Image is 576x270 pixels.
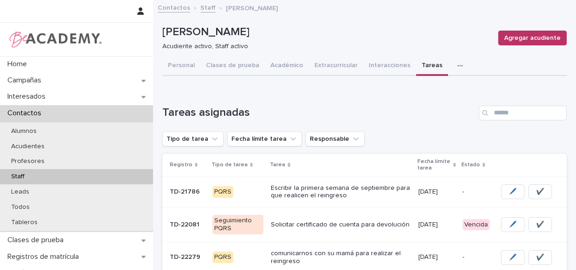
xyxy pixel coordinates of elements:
[4,109,49,118] p: Contactos
[227,132,302,146] button: Fecha límite tarea
[4,60,34,69] p: Home
[4,203,37,211] p: Todos
[170,186,202,196] p: TD-21786
[306,132,365,146] button: Responsable
[211,160,248,170] p: Tipo de tarea
[170,219,201,229] p: TD-22081
[4,236,71,245] p: Clases de prueba
[226,2,278,13] p: [PERSON_NAME]
[265,57,309,76] button: Académico
[270,160,285,170] p: Tarea
[509,253,517,262] span: 🖊️
[4,76,49,85] p: Campañas
[4,173,32,181] p: Staff
[4,252,86,261] p: Registros de matrícula
[162,43,487,50] p: Acudiente activo, Staff activo
[416,57,448,76] button: Tareas
[271,184,411,200] p: Escribir la primera semana de septiembre para que realicen el reingreso
[501,217,525,232] button: 🖊️
[509,187,517,196] span: 🖊️
[479,106,567,120] input: Search
[536,220,544,229] span: ✔️
[4,157,52,165] p: Profesores
[271,250,411,265] p: comunicarnos con su mamá para realizar el reingreso
[200,57,265,76] button: Clases de prueba
[417,157,450,174] p: Fecha límite tarea
[309,57,363,76] button: Extracurricular
[528,184,552,199] button: ✔️
[462,253,490,261] p: -
[162,25,491,39] p: [PERSON_NAME]
[271,221,411,229] p: Solicitar certificado de cuenta para devolución
[162,132,224,146] button: Tipo de tarea
[7,30,102,49] img: WPrjXfSUmiLcdUfaYY4Q
[536,187,544,196] span: ✔️
[4,219,45,226] p: Tableros
[212,251,233,263] div: PQRS
[162,207,567,242] tr: TD-22081TD-22081 Seguimiento PQRSSolicitar certificado de cuenta para devolución[DATE]Vencida🖊️✔️
[536,253,544,262] span: ✔️
[498,31,567,45] button: Agregar acudiente
[418,188,455,196] p: [DATE]
[212,186,233,198] div: PQRS
[4,127,44,135] p: Alumnos
[200,2,216,13] a: Staff
[418,253,455,261] p: [DATE]
[418,221,455,229] p: [DATE]
[212,215,263,234] div: Seguimiento PQRS
[509,220,517,229] span: 🖊️
[162,106,475,119] h1: Tareas asignadas
[501,184,525,199] button: 🖊️
[363,57,416,76] button: Interacciones
[528,250,552,265] button: ✔️
[501,250,525,265] button: 🖊️
[4,92,53,101] p: Interesados
[462,219,490,231] div: Vencida
[461,160,480,170] p: Estado
[170,160,192,170] p: Registro
[504,33,561,43] span: Agregar acudiente
[462,188,490,196] p: -
[4,143,52,151] p: Acudientes
[170,251,202,261] p: TD-22279
[162,57,200,76] button: Personal
[528,217,552,232] button: ✔️
[162,176,567,207] tr: TD-21786TD-21786 PQRSEscribir la primera semana de septiembre para que realicen el reingreso[DATE...
[4,188,37,196] p: Leads
[158,2,190,13] a: Contactos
